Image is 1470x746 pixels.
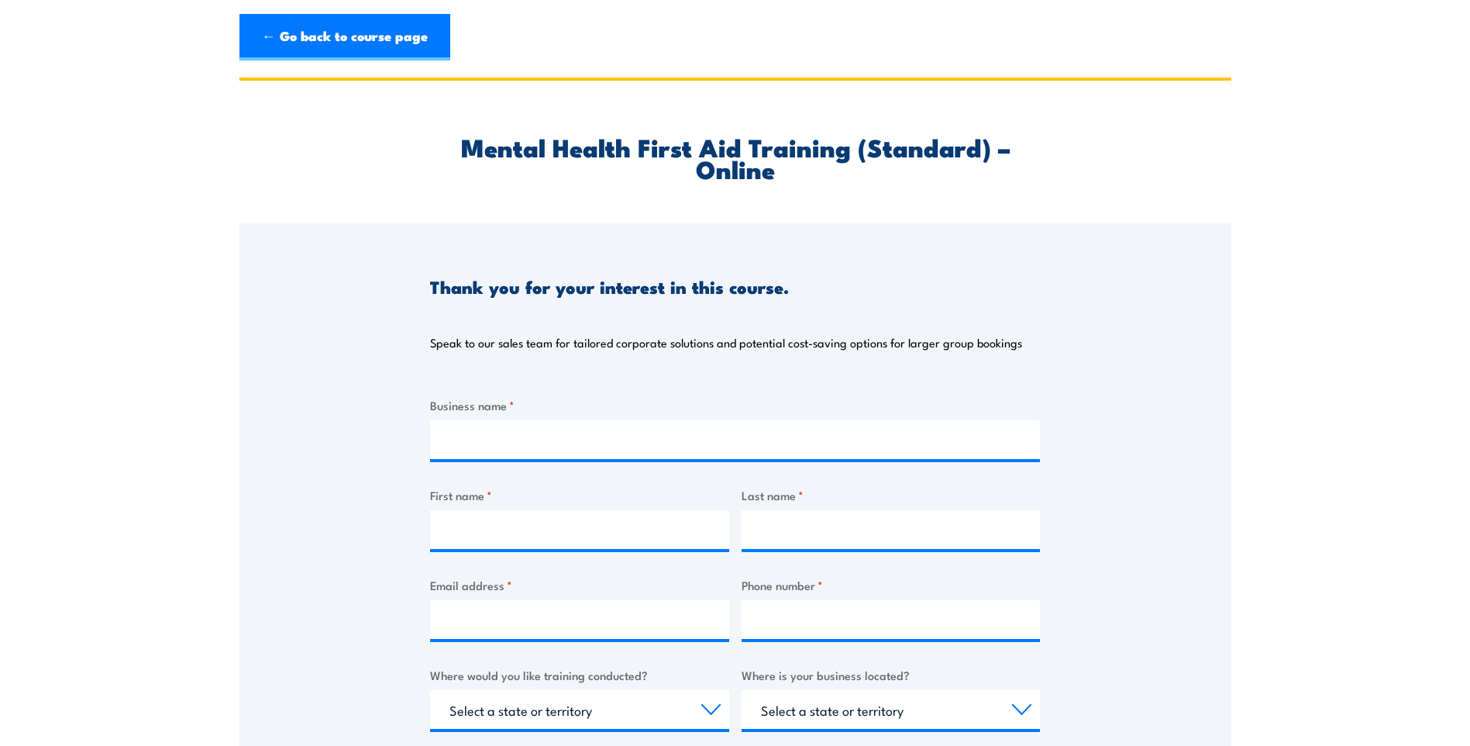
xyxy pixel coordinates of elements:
[742,486,1041,504] label: Last name
[430,136,1040,179] h2: Mental Health First Aid Training (Standard) – Online
[430,396,1040,414] label: Business name
[430,278,789,295] h3: Thank you for your interest in this course.
[742,576,1041,594] label: Phone number
[430,335,1022,351] p: Speak to our sales team for tailored corporate solutions and potential cost-saving options for la...
[742,666,1041,684] label: Where is your business located?
[239,14,450,60] a: ← Go back to course page
[430,576,729,594] label: Email address
[430,666,729,684] label: Where would you like training conducted?
[430,486,729,504] label: First name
